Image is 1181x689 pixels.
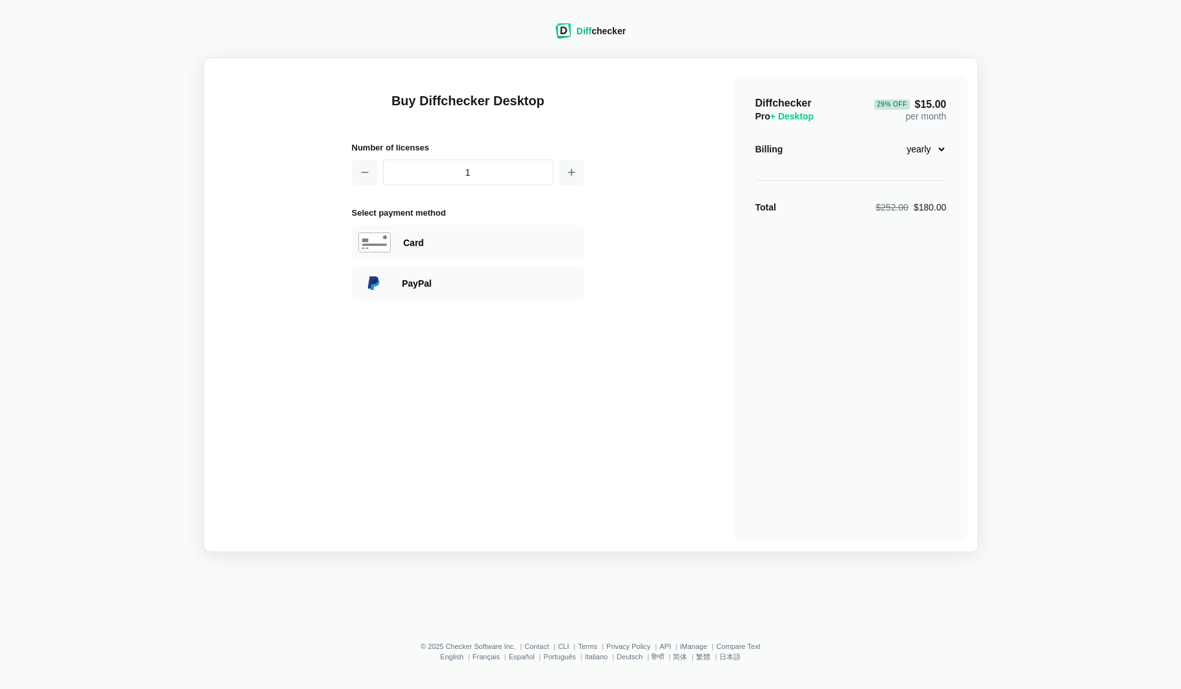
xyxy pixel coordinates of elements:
[755,202,776,212] strong: Total
[876,202,909,212] span: $252.00
[755,111,814,121] span: Pro
[874,99,946,110] span: $15.00
[652,653,664,661] a: हिन्दी
[755,143,783,156] div: Billing
[558,643,569,650] a: CLI
[577,25,626,37] div: checker
[874,99,909,110] div: 29 % Off
[440,653,464,661] a: English
[544,653,576,661] a: Português
[673,653,687,661] a: 简体
[402,277,578,290] div: Paying with PayPal
[352,265,584,301] div: Paying with PayPal
[770,111,814,121] span: + Desktop
[420,643,524,650] li: © 2025 Checker Software Inc.
[585,653,608,661] a: Italiano
[555,30,626,41] a: Diffchecker logoDiffchecker
[578,643,597,650] a: Terms
[617,653,642,661] a: Deutsch
[606,643,650,650] a: Privacy Policy
[876,201,946,214] div: $180.00
[352,225,584,260] div: Paying with Card
[352,92,584,125] h1: Buy Diffchecker Desktop
[473,653,500,661] a: Français
[509,653,535,661] a: Español
[659,643,671,650] a: API
[696,653,710,661] a: 繁體
[716,643,760,650] a: Compare Text
[874,97,946,123] div: per month
[404,236,578,249] div: Paying with Card
[577,26,591,36] span: Diff
[383,159,553,185] input: 1
[352,141,584,154] h2: Number of licenses
[352,206,584,220] h2: Select payment method
[719,653,741,661] a: 日本語
[755,98,812,108] span: Diffchecker
[680,643,707,650] a: iManage
[524,643,549,650] a: Contact
[555,23,571,39] img: Diffchecker logo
